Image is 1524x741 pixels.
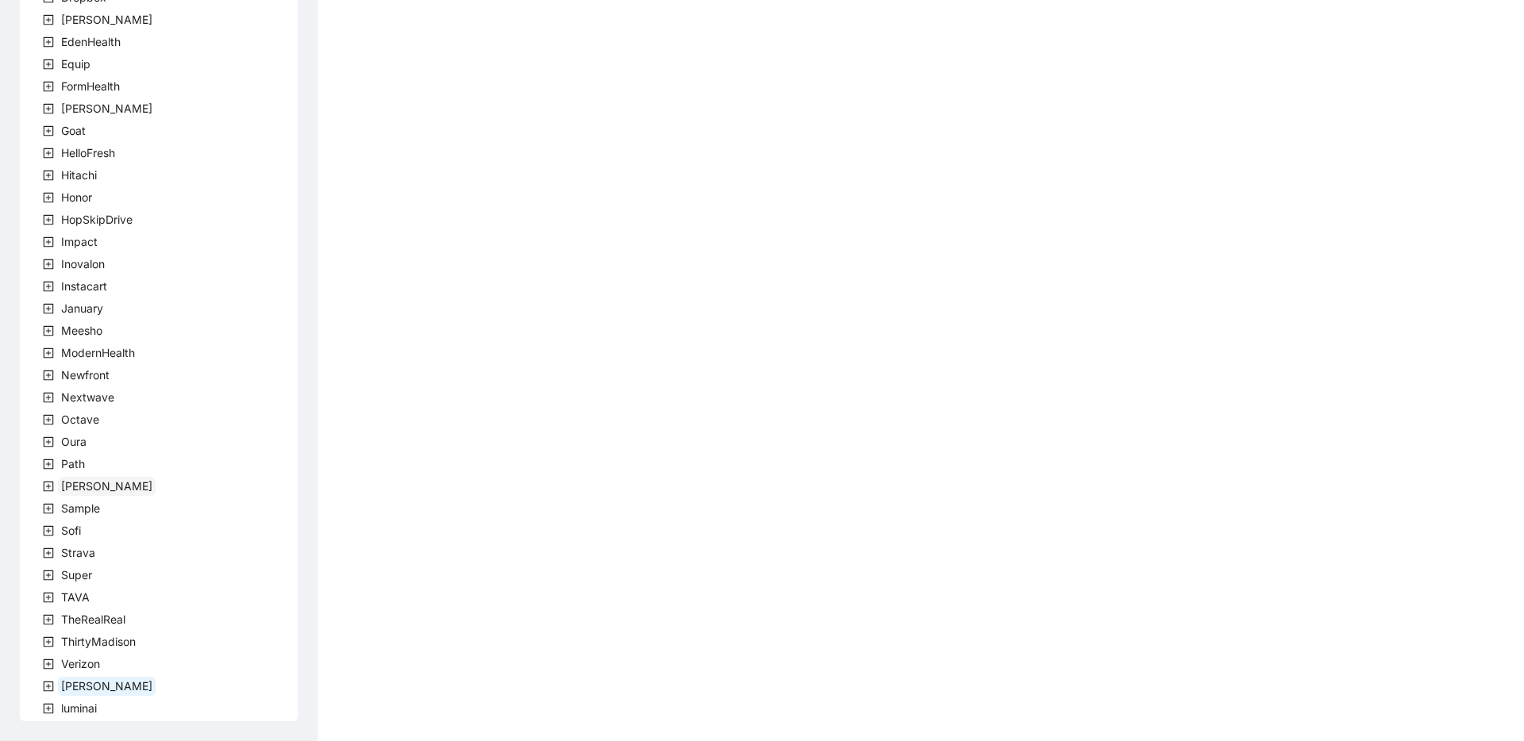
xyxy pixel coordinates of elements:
span: Path [61,457,85,470]
span: plus-square [43,503,54,514]
span: luminai [58,699,100,718]
span: ThirtyMadison [61,635,136,648]
span: FormHealth [58,77,123,96]
span: Path [58,455,88,474]
span: plus-square [43,436,54,447]
span: plus-square [43,81,54,92]
span: plus-square [43,525,54,536]
span: plus-square [43,281,54,292]
span: Goat [61,124,86,137]
span: plus-square [43,459,54,470]
span: TheRealReal [58,610,129,629]
span: Hitachi [61,168,97,182]
span: HopSkipDrive [58,210,136,229]
span: plus-square [43,592,54,603]
span: Super [58,566,95,585]
span: [PERSON_NAME] [61,679,152,693]
span: Meesho [58,321,106,340]
span: Strava [58,543,98,562]
span: Earnest [58,10,156,29]
span: Strava [61,546,95,559]
span: Equip [58,55,94,74]
span: HelloFresh [58,144,118,163]
span: HelloFresh [61,146,115,159]
span: plus-square [43,259,54,270]
span: Honor [61,190,92,204]
span: plus-square [43,370,54,381]
span: plus-square [43,148,54,159]
span: plus-square [43,636,54,647]
span: Inovalon [58,255,108,274]
span: plus-square [43,170,54,181]
span: Octave [58,410,102,429]
span: Super [61,568,92,582]
span: Impact [61,235,98,248]
span: plus-square [43,658,54,670]
span: plus-square [43,614,54,625]
span: Sofi [58,521,84,540]
span: plus-square [43,547,54,559]
span: ThirtyMadison [58,632,139,651]
span: ModernHealth [61,346,135,359]
span: plus-square [43,703,54,714]
span: plus-square [43,347,54,359]
span: Octave [61,413,99,426]
span: plus-square [43,325,54,336]
span: plus-square [43,414,54,425]
span: plus-square [43,125,54,136]
span: plus-square [43,570,54,581]
span: Hitachi [58,166,100,185]
span: January [61,301,103,315]
span: TheRealReal [61,612,125,626]
span: Virta [58,677,156,696]
span: plus-square [43,192,54,203]
span: Nextwave [61,390,114,404]
span: [PERSON_NAME] [61,102,152,115]
span: Rothman [58,477,156,496]
span: plus-square [43,681,54,692]
span: Inovalon [61,257,105,271]
span: Sample [61,501,100,515]
span: Verizon [58,655,103,674]
span: TAVA [61,590,90,604]
span: Goat [58,121,89,140]
span: plus-square [43,36,54,48]
span: Newfront [61,368,110,382]
span: Newfront [58,366,113,385]
span: Verizon [61,657,100,670]
span: Impact [58,232,101,251]
span: Equip [61,57,90,71]
span: TAVA [58,588,93,607]
span: [PERSON_NAME] [61,13,152,26]
span: ModernHealth [58,344,138,363]
span: Oura [58,432,90,451]
span: [PERSON_NAME] [61,479,152,493]
span: Instacart [61,279,107,293]
span: January [58,299,106,318]
span: plus-square [43,214,54,225]
span: luminai [61,701,97,715]
span: Sample [58,499,103,518]
span: Instacart [58,277,110,296]
span: FormHealth [61,79,120,93]
span: plus-square [43,103,54,114]
span: Sofi [61,524,81,537]
span: plus-square [43,303,54,314]
span: HopSkipDrive [61,213,133,226]
span: EdenHealth [58,33,124,52]
span: Nextwave [58,388,117,407]
span: plus-square [43,59,54,70]
span: plus-square [43,236,54,248]
span: Garner [58,99,156,118]
span: Honor [58,188,95,207]
span: Meesho [61,324,102,337]
span: EdenHealth [61,35,121,48]
span: Oura [61,435,87,448]
span: plus-square [43,392,54,403]
span: plus-square [43,481,54,492]
span: plus-square [43,14,54,25]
